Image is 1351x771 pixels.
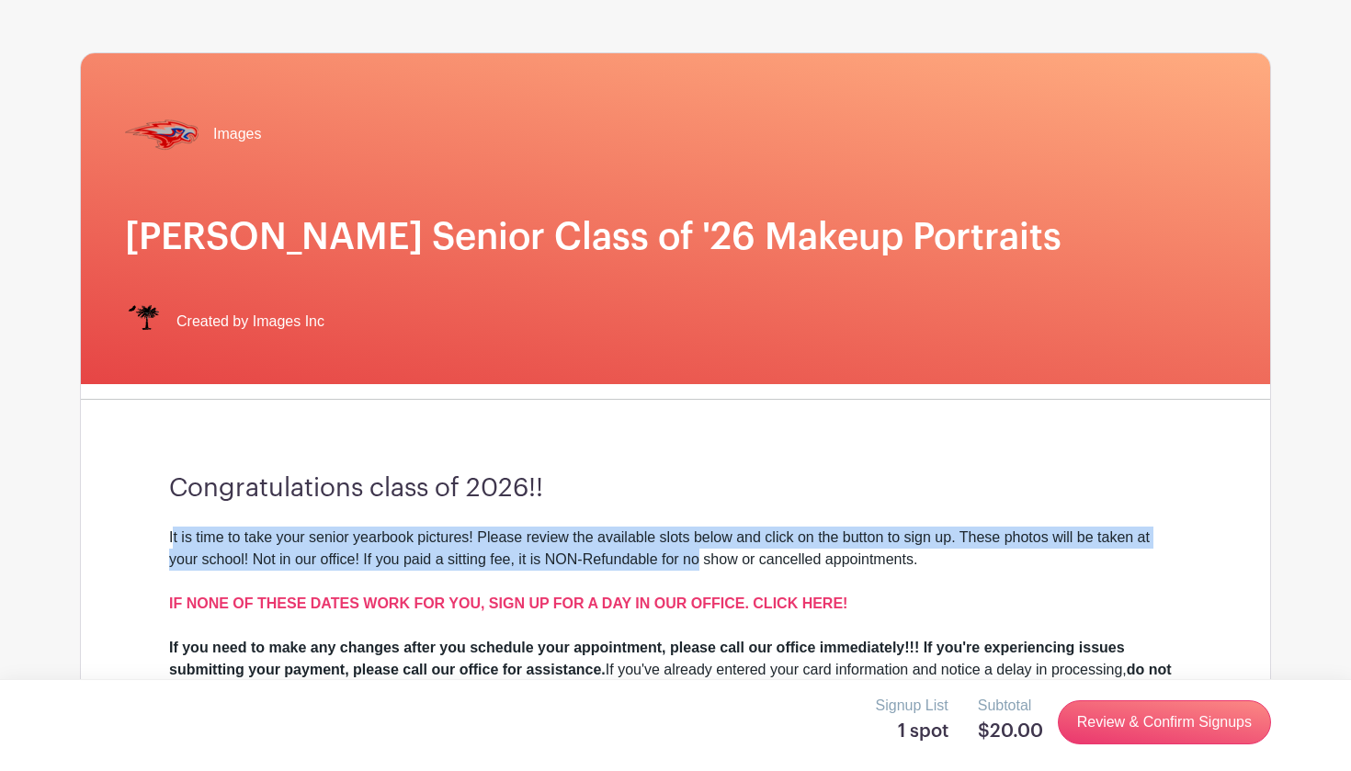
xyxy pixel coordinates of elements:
a: IF NONE OF THESE DATES WORK FOR YOU, SIGN UP FOR A DAY IN OUR OFFICE. CLICK HERE! [169,595,847,611]
img: hammond%20transp.%20(1).png [125,97,199,171]
div: If you've already entered your card information and notice a delay in processing, —give us a call... [169,637,1182,703]
strong: do not re-submit your card [169,662,1172,699]
h1: [PERSON_NAME] Senior Class of '26 Makeup Portraits [125,215,1226,259]
h3: Congratulations class of 2026!! [169,473,1182,505]
img: IMAGES%20logo%20transparenT%20PNG%20s.png [125,303,162,340]
p: Signup List [876,695,948,717]
a: Review & Confirm Signups [1058,700,1271,744]
span: Images [213,123,261,145]
p: Subtotal [978,695,1043,717]
h5: $20.00 [978,720,1043,743]
div: It is time to take your senior yearbook pictures! Please review the available slots below and cli... [169,527,1182,593]
strong: If you need to make any changes after you schedule your appointment, please call our office immed... [169,640,1125,677]
span: Created by Images Inc [176,311,324,333]
h5: 1 spot [876,720,948,743]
